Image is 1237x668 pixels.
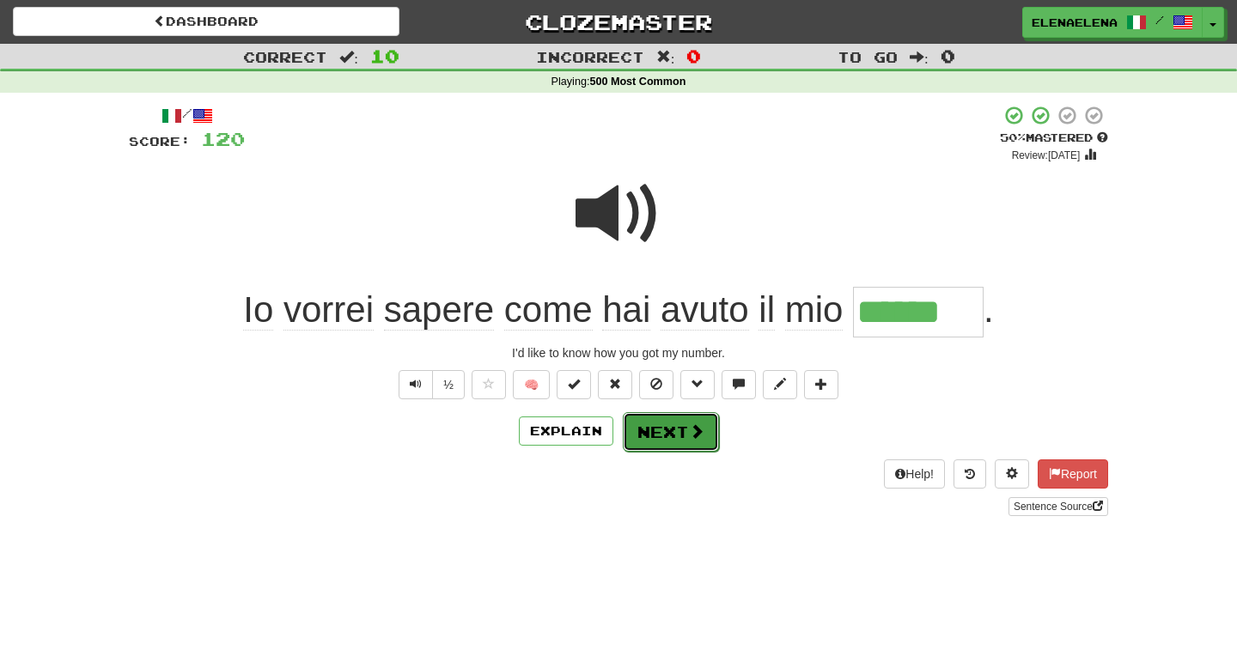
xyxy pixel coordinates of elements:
[243,289,273,331] span: Io
[1022,7,1203,38] a: ElenaElena /
[13,7,399,36] a: Dashboard
[804,370,838,399] button: Add to collection (alt+a)
[598,370,632,399] button: Reset to 0% Mastered (alt+r)
[339,50,358,64] span: :
[785,289,844,331] span: mio
[602,289,650,331] span: hai
[384,289,494,331] span: sapere
[519,416,613,446] button: Explain
[1012,149,1081,161] small: Review: [DATE]
[283,289,374,331] span: vorrei
[639,370,673,399] button: Ignore sentence (alt+i)
[432,370,465,399] button: ½
[1032,15,1118,30] span: ElenaElena
[838,48,898,65] span: To go
[954,459,986,489] button: Round history (alt+y)
[129,105,245,126] div: /
[589,76,686,88] strong: 500 Most Common
[941,46,955,66] span: 0
[656,50,675,64] span: :
[1000,131,1108,146] div: Mastered
[686,46,701,66] span: 0
[472,370,506,399] button: Favorite sentence (alt+f)
[910,50,929,64] span: :
[1000,131,1026,144] span: 50 %
[370,46,399,66] span: 10
[425,7,812,37] a: Clozemaster
[129,134,191,149] span: Score:
[661,289,749,331] span: avuto
[623,412,719,452] button: Next
[1008,497,1108,516] a: Sentence Source
[536,48,644,65] span: Incorrect
[129,344,1108,361] div: I'd like to know how you got my number.
[504,289,593,331] span: come
[984,289,994,330] span: .
[201,128,245,149] span: 120
[1038,459,1108,489] button: Report
[759,289,775,331] span: il
[1155,14,1164,26] span: /
[395,370,465,399] div: Text-to-speech controls
[763,370,797,399] button: Edit sentence (alt+d)
[513,370,550,399] button: 🧠
[722,370,756,399] button: Discuss sentence (alt+u)
[243,48,327,65] span: Correct
[399,370,433,399] button: Play sentence audio (ctl+space)
[680,370,715,399] button: Grammar (alt+g)
[884,459,945,489] button: Help!
[557,370,591,399] button: Set this sentence to 100% Mastered (alt+m)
